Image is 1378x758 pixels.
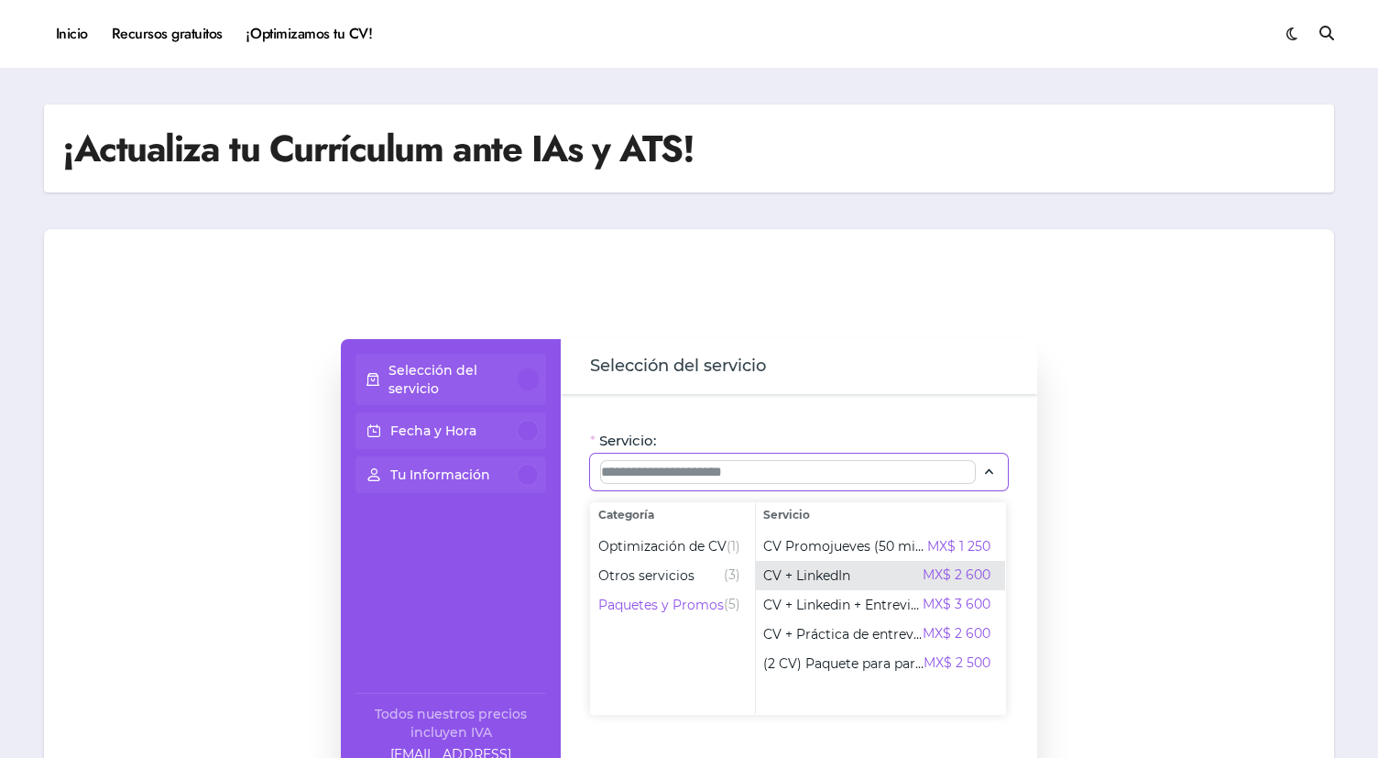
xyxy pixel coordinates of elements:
h1: ¡Actualiza tu Currículum ante IAs y ATS! [62,123,694,174]
span: MX$ 2 600 [923,623,990,645]
span: MX$ 3 600 [923,594,990,616]
span: (1) [727,536,740,558]
span: Selección del servicio [590,354,766,379]
span: CV + Linkedin + Entrevista [763,596,923,614]
p: Selección del servicio [388,361,519,398]
span: Servicio [756,503,1005,527]
span: CV Promojueves (50 min) [763,537,927,555]
div: Selecciona el servicio [590,502,1006,715]
span: CV + Práctica de entrevista [763,625,923,643]
p: Fecha y Hora [390,422,476,440]
span: Otros servicios [598,566,694,585]
span: Servicio: [599,432,656,450]
span: (5) [724,594,740,616]
span: CV + LinkedIn [763,566,850,585]
span: Paquetes y Promos [598,596,724,614]
a: ¡Optimizamos tu CV! [235,9,384,59]
span: (2 CV) Paquete para parejas [763,654,924,673]
span: MX$ 1 250 [927,536,990,558]
span: (3) [724,565,740,587]
span: MX$ 2 600 [923,565,990,587]
a: Inicio [44,9,100,59]
a: Recursos gratuitos [100,9,235,59]
span: MX$ 2 500 [924,653,990,675]
span: Optimización de CV [598,537,727,555]
span: Categoría [591,503,755,527]
div: Todos nuestros precios incluyen IVA [355,705,546,742]
p: Tu Información [390,466,490,484]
